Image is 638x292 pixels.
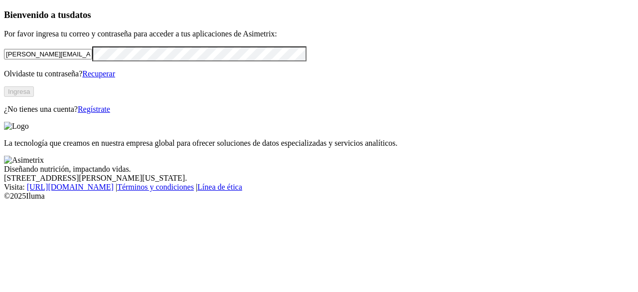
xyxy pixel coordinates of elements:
div: [STREET_ADDRESS][PERSON_NAME][US_STATE]. [4,174,634,183]
p: ¿No tienes una cuenta? [4,105,634,114]
button: Ingresa [4,86,34,97]
a: Recuperar [82,69,115,78]
img: Logo [4,122,29,131]
p: La tecnología que creamos en nuestra empresa global para ofrecer soluciones de datos especializad... [4,139,634,148]
a: Regístrate [78,105,110,113]
span: datos [70,9,91,20]
input: Tu correo [4,49,92,59]
a: Términos y condiciones [117,183,194,191]
a: [URL][DOMAIN_NAME] [27,183,114,191]
div: Visita : | | [4,183,634,192]
div: Diseñando nutrición, impactando vidas. [4,165,634,174]
h3: Bienvenido a tus [4,9,634,20]
img: Asimetrix [4,156,44,165]
p: Por favor ingresa tu correo y contraseña para acceder a tus aplicaciones de Asimetrix: [4,29,634,38]
div: © 2025 Iluma [4,192,634,201]
a: Línea de ética [197,183,242,191]
p: Olvidaste tu contraseña? [4,69,634,78]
